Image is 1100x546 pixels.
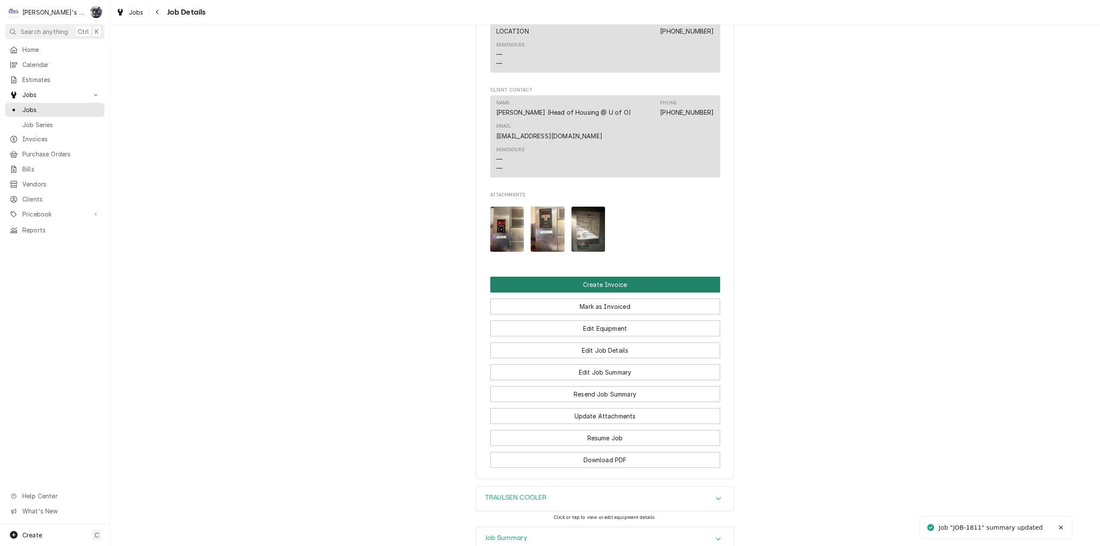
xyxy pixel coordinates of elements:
[485,494,547,502] h3: TRAULSEN COOLER
[22,120,100,129] span: Job Series
[490,408,720,424] button: Update Attachments
[490,446,720,468] div: Button Group Row
[5,24,104,39] button: Search anythingCtrlK
[571,207,605,252] img: wX1mYabJQXKnfkozFUE1
[477,487,733,511] div: Accordion Header
[490,293,720,314] div: Button Group Row
[78,27,89,36] span: Ctrl
[22,45,100,54] span: Home
[496,27,529,36] div: LOCATION
[490,277,720,468] div: Button Group
[496,50,502,59] div: —
[5,88,104,102] a: Go to Jobs
[490,380,720,402] div: Button Group Row
[496,123,602,140] div: Email
[5,489,104,503] a: Go to Help Center
[490,364,720,380] button: Edit Job Summary
[938,523,1044,532] div: Job "JOB-1811" summary updated
[490,207,524,252] img: VVg7RI18StyJljZTixsX
[113,5,147,19] a: Jobs
[5,223,104,237] a: Reports
[660,100,714,117] div: Phone
[5,73,104,87] a: Estimates
[490,299,720,314] button: Mark as Invoiced
[5,162,104,176] a: Bills
[490,6,720,76] div: Location Contact
[496,108,631,117] div: [PERSON_NAME] (Head of Housing @ U of O)
[22,134,100,143] span: Invoices
[531,207,565,252] img: esI6cDlDT9Gq20bQh7RS
[490,14,720,73] div: Contact
[490,192,720,198] span: Attachments
[5,132,104,146] a: Invoices
[490,95,720,177] div: Contact
[22,180,100,189] span: Vendors
[22,75,100,84] span: Estimates
[22,165,100,174] span: Bills
[490,336,720,358] div: Button Group Row
[490,358,720,380] div: Button Group Row
[5,58,104,72] a: Calendar
[95,27,99,36] span: K
[496,100,510,107] div: Name
[490,14,720,76] div: Location Contact List
[490,452,720,468] button: Download PDF
[496,42,525,49] div: Reminders
[660,109,714,116] a: [PHONE_NUMBER]
[496,146,525,153] div: Reminders
[22,90,87,99] span: Jobs
[490,402,720,424] div: Button Group Row
[490,424,720,446] div: Button Group Row
[496,155,502,164] div: —
[22,491,99,500] span: Help Center
[490,320,720,336] button: Edit Equipment
[490,342,720,358] button: Edit Job Details
[490,277,720,293] div: Button Group Row
[496,18,529,36] div: Name
[490,430,720,446] button: Resume Job
[490,87,720,94] span: Client Contact
[496,164,502,173] div: —
[5,43,104,57] a: Home
[22,149,100,159] span: Purchase Orders
[5,504,104,518] a: Go to What's New
[660,100,677,107] div: Phone
[490,87,720,181] div: Client Contact
[476,486,734,511] div: TRAULSEN COOLER
[90,6,102,18] div: Sarah Bendele's Avatar
[21,27,68,36] span: Search anything
[95,531,99,540] span: C
[22,8,86,17] div: [PERSON_NAME]'s Refrigeration
[129,8,144,17] span: Jobs
[22,506,99,515] span: What's New
[496,132,602,140] a: [EMAIL_ADDRESS][DOMAIN_NAME]
[490,200,720,259] span: Attachments
[22,105,100,114] span: Jobs
[8,6,20,18] div: Clay's Refrigeration's Avatar
[477,487,733,511] button: Accordion Details Expand Trigger
[660,27,714,35] a: [PHONE_NUMBER]
[496,42,525,68] div: Reminders
[5,177,104,191] a: Vendors
[90,6,102,18] div: SB
[165,6,206,18] span: Job Details
[553,515,657,520] span: Click or tap to view or edit equipment details.
[496,146,525,173] div: Reminders
[5,103,104,117] a: Jobs
[5,207,104,221] a: Go to Pricebook
[490,95,720,181] div: Client Contact List
[22,195,100,204] span: Clients
[496,59,502,68] div: —
[660,18,714,36] div: Phone
[22,531,42,539] span: Create
[22,226,100,235] span: Reports
[151,5,165,19] button: Navigate back
[22,210,87,219] span: Pricebook
[496,100,631,117] div: Name
[485,534,527,542] h3: Job Summary
[490,192,720,259] div: Attachments
[490,277,720,293] button: Create Invoice
[496,123,511,130] div: Email
[5,192,104,206] a: Clients
[5,118,104,132] a: Job Series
